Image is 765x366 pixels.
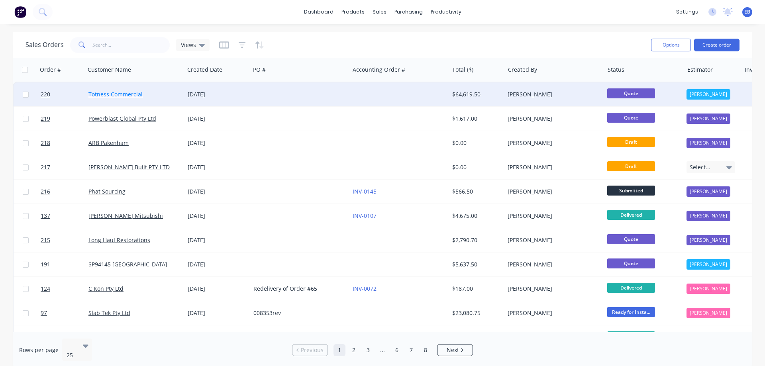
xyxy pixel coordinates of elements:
[253,66,266,74] div: PO #
[452,212,499,220] div: $4,675.00
[188,236,247,244] div: [DATE]
[427,6,465,18] div: productivity
[437,346,473,354] a: Next page
[41,163,50,171] span: 217
[508,236,596,244] div: [PERSON_NAME]
[19,346,59,354] span: Rows per page
[452,163,499,171] div: $0.00
[508,309,596,317] div: [PERSON_NAME]
[607,307,655,317] span: Ready for Insta...
[289,344,476,356] ul: Pagination
[41,131,88,155] a: 218
[452,260,499,268] div: $5,637.50
[88,115,156,122] a: Powerblast Global Pty Ltd
[41,236,50,244] span: 215
[41,252,88,276] a: 191
[607,234,655,244] span: Quote
[88,212,163,219] a: [PERSON_NAME] Mitsubishi
[452,66,473,74] div: Total ($)
[88,309,130,317] a: Slab Tek Pty Ltd
[452,139,499,147] div: $0.00
[41,188,50,196] span: 216
[25,41,64,49] h1: Sales Orders
[337,6,369,18] div: products
[188,260,247,268] div: [DATE]
[651,39,691,51] button: Options
[744,8,750,16] span: EB
[88,285,124,292] a: C Kon Pty Ltd
[607,210,655,220] span: Delivered
[88,163,170,171] a: [PERSON_NAME] Built PTY LTD
[41,82,88,106] a: 220
[41,90,50,98] span: 220
[508,139,596,147] div: [PERSON_NAME]
[508,90,596,98] div: [PERSON_NAME]
[508,163,596,171] div: [PERSON_NAME]
[92,37,170,53] input: Search...
[508,188,596,196] div: [PERSON_NAME]
[607,258,655,268] span: Quote
[41,309,47,317] span: 97
[67,351,76,359] div: 25
[41,285,50,293] span: 124
[88,66,131,74] div: Customer Name
[687,308,730,318] div: [PERSON_NAME]
[292,346,328,354] a: Previous page
[300,6,337,18] a: dashboard
[188,139,247,147] div: [DATE]
[88,139,129,147] a: ARB Pakenham
[41,115,50,123] span: 219
[391,344,403,356] a: Page 6
[687,66,713,74] div: Estimator
[672,6,702,18] div: settings
[687,138,730,148] div: [PERSON_NAME]
[88,90,143,98] a: Totness Commercial
[452,285,499,293] div: $187.00
[607,137,655,147] span: Draft
[41,180,88,204] a: 216
[690,163,710,171] span: Select...
[188,285,247,293] div: [DATE]
[452,236,499,244] div: $2,790.70
[607,88,655,98] span: Quote
[188,163,247,171] div: [DATE]
[687,284,730,294] div: [PERSON_NAME]
[41,204,88,228] a: 137
[41,228,88,252] a: 215
[420,344,432,356] a: Page 8
[694,39,739,51] button: Create order
[405,344,417,356] a: Page 7
[40,66,61,74] div: Order #
[188,188,247,196] div: [DATE]
[41,260,50,268] span: 191
[687,114,730,124] div: [PERSON_NAME]
[353,285,377,292] a: INV-0072
[41,301,88,325] a: 97
[88,260,167,268] a: SP94145 [GEOGRAPHIC_DATA]
[301,346,324,354] span: Previous
[362,344,374,356] a: Page 3
[452,90,499,98] div: $64,619.50
[687,186,730,197] div: [PERSON_NAME]
[687,211,730,221] div: [PERSON_NAME]
[353,212,377,219] a: INV-0107
[188,115,247,123] div: [DATE]
[452,115,499,123] div: $1,617.00
[607,186,655,196] span: Submitted
[348,344,360,356] a: Page 2
[188,212,247,220] div: [DATE]
[41,325,88,349] a: 100
[452,188,499,196] div: $566.50
[452,309,499,317] div: $23,080.75
[187,66,222,74] div: Created Date
[508,66,537,74] div: Created By
[377,344,388,356] a: Jump forward
[88,236,150,244] a: Long Haul Restorations
[41,139,50,147] span: 218
[14,6,26,18] img: Factory
[253,309,342,317] div: 008353rev
[508,285,596,293] div: [PERSON_NAME]
[508,212,596,220] div: [PERSON_NAME]
[390,6,427,18] div: purchasing
[41,277,88,301] a: 124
